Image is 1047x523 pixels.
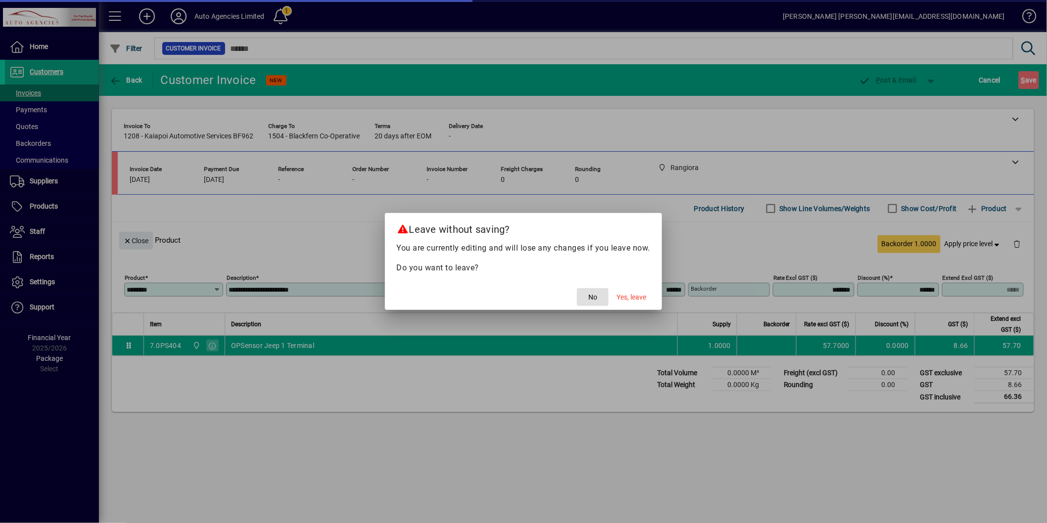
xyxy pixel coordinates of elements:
span: Yes, leave [617,292,646,303]
h2: Leave without saving? [385,213,663,242]
span: No [588,292,597,303]
p: Do you want to leave? [397,262,651,274]
button: No [577,288,609,306]
button: Yes, leave [613,288,650,306]
p: You are currently editing and will lose any changes if you leave now. [397,242,651,254]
